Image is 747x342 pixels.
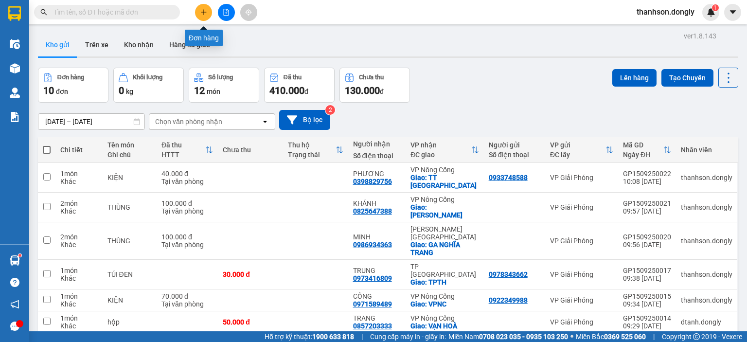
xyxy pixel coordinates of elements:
[240,4,257,21] button: aim
[681,318,732,326] div: dtanh.dongly
[57,74,84,81] div: Đơn hàng
[60,170,98,178] div: 1 món
[623,274,671,282] div: 09:38 [DATE]
[629,6,702,18] span: thanhson.dongly
[60,267,98,274] div: 1 món
[10,63,20,73] img: warehouse-icon
[410,151,471,159] div: ĐC giao
[623,241,671,249] div: 09:56 [DATE]
[218,4,235,21] button: file-add
[681,237,732,245] div: thanhson.dongly
[161,170,213,178] div: 40.000 đ
[618,137,676,163] th: Toggle SortBy
[107,141,152,149] div: Tên món
[353,140,401,148] div: Người nhận
[56,88,68,95] span: đơn
[10,278,19,287] span: question-circle
[161,241,213,249] div: Tại văn phòng
[623,233,671,241] div: GP1509250020
[353,233,401,241] div: MINH
[116,33,161,56] button: Kho nhận
[53,7,168,18] input: Tìm tên, số ĐT hoặc mã đơn
[550,141,605,149] div: VP gửi
[107,237,152,245] div: THÙNG
[10,88,20,98] img: warehouse-icon
[410,203,479,219] div: Giao: MINH KHÔI
[576,331,646,342] span: Miền Bắc
[345,85,380,96] span: 130.000
[681,296,732,304] div: thanhson.dongly
[189,68,259,103] button: Số lượng12món
[60,207,98,215] div: Khác
[60,199,98,207] div: 2 món
[18,254,21,257] sup: 1
[623,267,671,274] div: GP1509250017
[161,199,213,207] div: 100.000 đ
[623,322,671,330] div: 09:29 [DATE]
[265,331,354,342] span: Hỗ trợ kỹ thuật:
[208,74,233,81] div: Số lượng
[194,85,205,96] span: 12
[661,69,713,87] button: Tạo Chuyến
[38,68,108,103] button: Đơn hàng10đơn
[707,8,715,17] img: icon-new-feature
[693,333,700,340] span: copyright
[712,4,719,11] sup: 1
[623,300,671,308] div: 09:34 [DATE]
[713,4,717,11] span: 1
[10,112,20,122] img: solution-icon
[410,241,479,256] div: Giao: GA NGHĨA TRANG
[353,241,392,249] div: 0986934363
[339,68,410,103] button: Chưa thu130.000đ
[113,68,184,103] button: Khối lượng0kg
[489,151,540,159] div: Số điện thoại
[489,174,528,181] div: 0933748588
[10,39,20,49] img: warehouse-icon
[684,31,716,41] div: ver 1.8.143
[410,166,479,174] div: VP Nông Cống
[38,114,144,129] input: Select a date range.
[489,296,528,304] div: 0922349988
[479,333,568,341] strong: 0708 023 035 - 0935 103 250
[681,174,732,181] div: thanhson.dongly
[195,4,212,21] button: plus
[550,203,613,211] div: VP Giải Phóng
[353,292,401,300] div: CÔNG
[161,292,213,300] div: 70.000 đ
[60,322,98,330] div: Khác
[353,300,392,308] div: 0971589489
[410,314,479,322] div: VP Nông Cống
[550,296,613,304] div: VP Giải Phóng
[353,322,392,330] div: 0857203333
[380,88,384,95] span: đ
[107,318,152,326] div: hộp
[161,151,205,159] div: HTTT
[353,199,401,207] div: KHÁNH
[410,196,479,203] div: VP Nông Cống
[245,9,252,16] span: aim
[283,137,348,163] th: Toggle SortBy
[410,322,479,330] div: Giao: VẠN HOÀ
[279,110,330,130] button: Bộ lọc
[410,263,479,278] div: TP [GEOGRAPHIC_DATA]
[623,292,671,300] div: GP1509250015
[107,296,152,304] div: KIỆN
[550,270,613,278] div: VP Giải Phóng
[353,152,401,160] div: Số điện thoại
[38,33,77,56] button: Kho gửi
[406,137,483,163] th: Toggle SortBy
[410,141,471,149] div: VP nhận
[312,333,354,341] strong: 1900 633 818
[223,318,278,326] div: 50.000 đ
[623,314,671,322] div: GP1509250014
[107,174,152,181] div: KIỆN
[550,174,613,181] div: VP Giải Phóng
[60,241,98,249] div: Khác
[207,88,220,95] span: món
[261,118,269,126] svg: open
[133,74,162,81] div: Khối lượng
[304,88,308,95] span: đ
[40,9,47,16] span: search
[550,318,613,326] div: VP Giải Phóng
[107,270,152,278] div: TÚI ĐEN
